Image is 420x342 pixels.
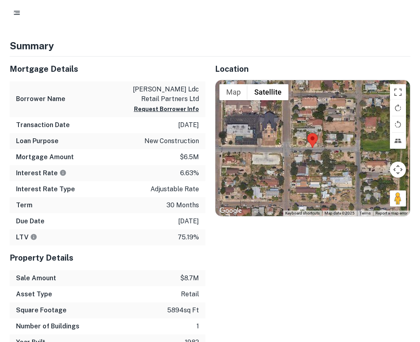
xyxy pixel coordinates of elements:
p: 1 [197,322,199,331]
button: Request Borrower Info [134,104,199,114]
p: [DATE] [178,217,199,226]
h4: Summary [10,38,410,53]
p: 6.63% [180,168,199,178]
button: Keyboard shortcuts [285,210,320,216]
p: 30 months [166,200,199,210]
iframe: Chat Widget [380,278,420,316]
p: $6.5m [180,152,199,162]
a: Terms (opens in new tab) [359,211,371,215]
p: $8.7m [180,273,199,283]
p: retail [181,289,199,299]
h6: Interest Rate [16,168,67,178]
h6: Square Footage [16,306,67,315]
button: Drag Pegman onto the map to open Street View [390,190,406,206]
h6: Interest Rate Type [16,184,75,194]
h6: LTV [16,233,37,242]
h5: Location [215,63,411,75]
a: Open this area in Google Maps (opens a new window) [217,206,244,216]
button: Rotate map counterclockwise [390,116,406,132]
svg: LTVs displayed on the website are for informational purposes only and may be reported incorrectly... [30,233,37,241]
span: Map data ©2025 [325,211,355,215]
h6: Term [16,200,32,210]
button: Show satellite imagery [248,84,288,100]
p: 5894 sq ft [167,306,199,315]
h6: Due Date [16,217,45,226]
a: Report a map error [375,211,408,215]
button: Tilt map [390,133,406,149]
h6: Number of Buildings [16,322,79,331]
h6: Mortgage Amount [16,152,74,162]
img: Google [217,206,244,216]
h6: Transaction Date [16,120,70,130]
button: Map camera controls [390,162,406,178]
p: [PERSON_NAME] ldc retail partners ltd [127,85,199,104]
h5: Property Details [10,252,205,264]
svg: The interest rates displayed on the website are for informational purposes only and may be report... [59,169,67,176]
button: Toggle fullscreen view [390,84,406,100]
h6: Borrower Name [16,94,65,104]
button: Show street map [219,84,248,100]
h6: Sale Amount [16,273,56,283]
h6: Asset Type [16,289,52,299]
p: new construction [144,136,199,146]
h5: Mortgage Details [10,63,205,75]
p: [DATE] [178,120,199,130]
button: Rotate map clockwise [390,100,406,116]
p: 75.19% [178,233,199,242]
h6: Loan Purpose [16,136,59,146]
p: adjustable rate [150,184,199,194]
